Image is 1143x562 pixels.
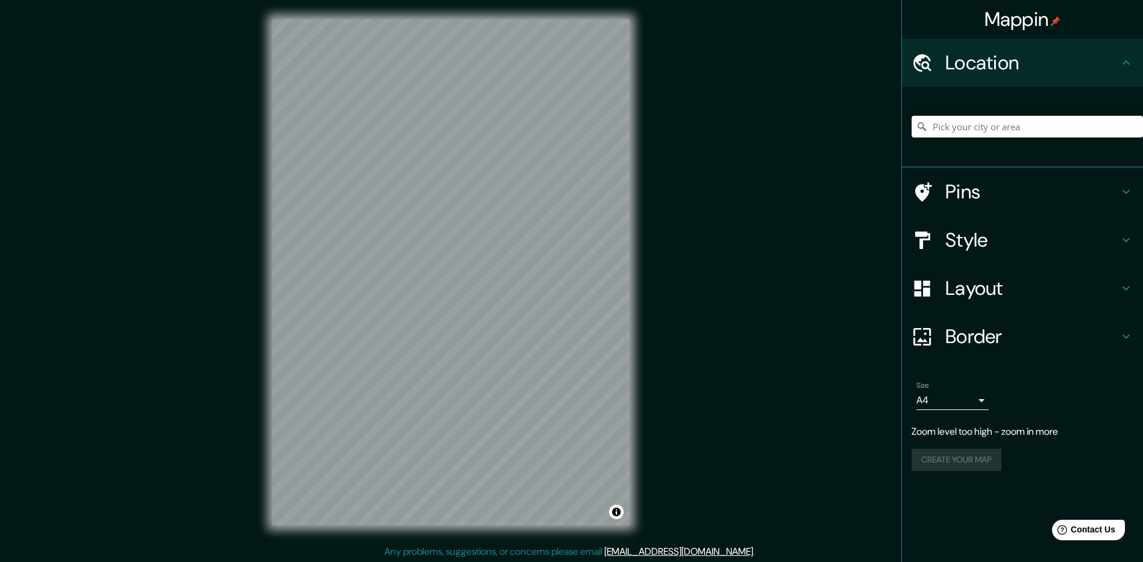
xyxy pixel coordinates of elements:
label: Size [916,380,929,391]
img: pin-icon.png [1051,16,1060,26]
input: Pick your city or area [912,116,1143,137]
p: Zoom level too high - zoom in more [912,425,1133,439]
div: . [757,545,759,559]
button: Toggle attribution [609,505,624,519]
h4: Pins [945,180,1119,204]
div: Border [902,312,1143,361]
h4: Mappin [985,7,1061,31]
div: . [755,545,757,559]
div: Pins [902,168,1143,216]
a: [EMAIL_ADDRESS][DOMAIN_NAME] [604,545,753,558]
h4: Style [945,228,1119,252]
canvas: Map [272,19,630,525]
h4: Location [945,51,1119,75]
div: Layout [902,264,1143,312]
div: A4 [916,391,989,410]
h4: Border [945,324,1119,349]
h4: Layout [945,276,1119,300]
iframe: Help widget launcher [1036,515,1130,549]
p: Any problems, suggestions, or concerns please email . [384,545,755,559]
div: Location [902,39,1143,87]
div: Style [902,216,1143,264]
